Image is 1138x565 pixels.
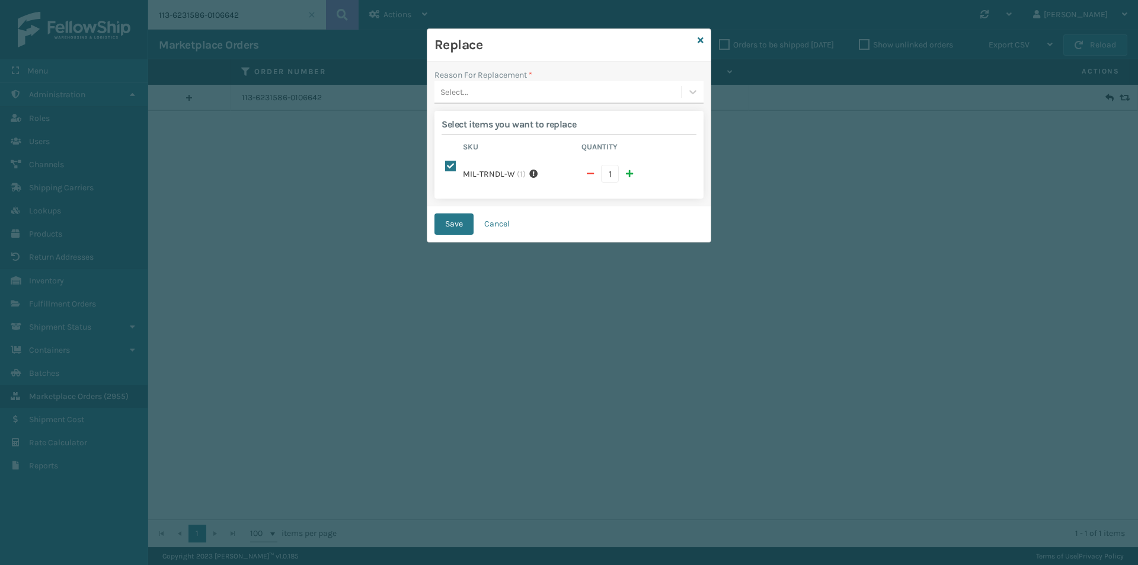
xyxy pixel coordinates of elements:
[517,168,526,180] span: ( 1 )
[434,213,474,235] button: Save
[442,118,696,130] h2: Select items you want to replace
[578,142,696,156] th: Quantity
[434,36,693,54] h3: Replace
[459,142,578,156] th: Sku
[434,69,532,81] label: Reason For Replacement
[440,86,468,98] div: Select...
[463,168,515,180] label: MIL-TRNDL-W
[474,213,520,235] button: Cancel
